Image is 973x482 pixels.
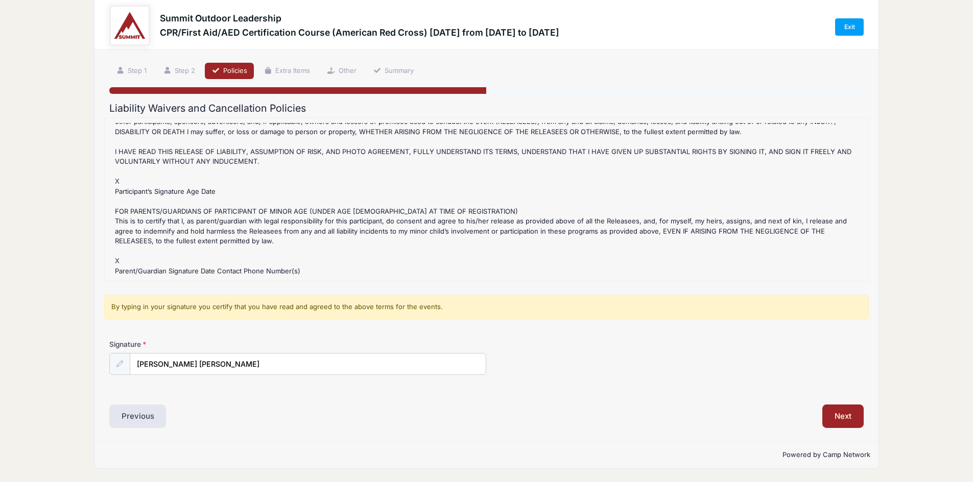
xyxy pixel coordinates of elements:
[103,450,870,460] p: Powered by Camp Network
[109,404,167,428] button: Previous
[130,353,487,375] input: Enter first and last name
[320,63,363,80] a: Other
[160,27,559,38] h3: CPR/First Aid/AED Certification Course (American Red Cross) [DATE] from [DATE] to [DATE]
[160,13,559,23] h3: Summit Outdoor Leadership
[109,103,864,114] h2: Liability Waivers and Cancellation Policies
[822,404,864,428] button: Next
[104,295,869,319] div: By typing in your signature you certify that you have read and agreed to the above terms for the ...
[109,339,298,349] label: Signature
[110,123,863,276] div: : Deposit amount is non-refundable for all programs. Balance payments may be applied to another p...
[156,63,202,80] a: Step 2
[366,63,420,80] a: Summary
[257,63,317,80] a: Extra Items
[109,63,153,80] a: Step 1
[205,63,254,80] a: Policies
[835,18,864,36] a: Exit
